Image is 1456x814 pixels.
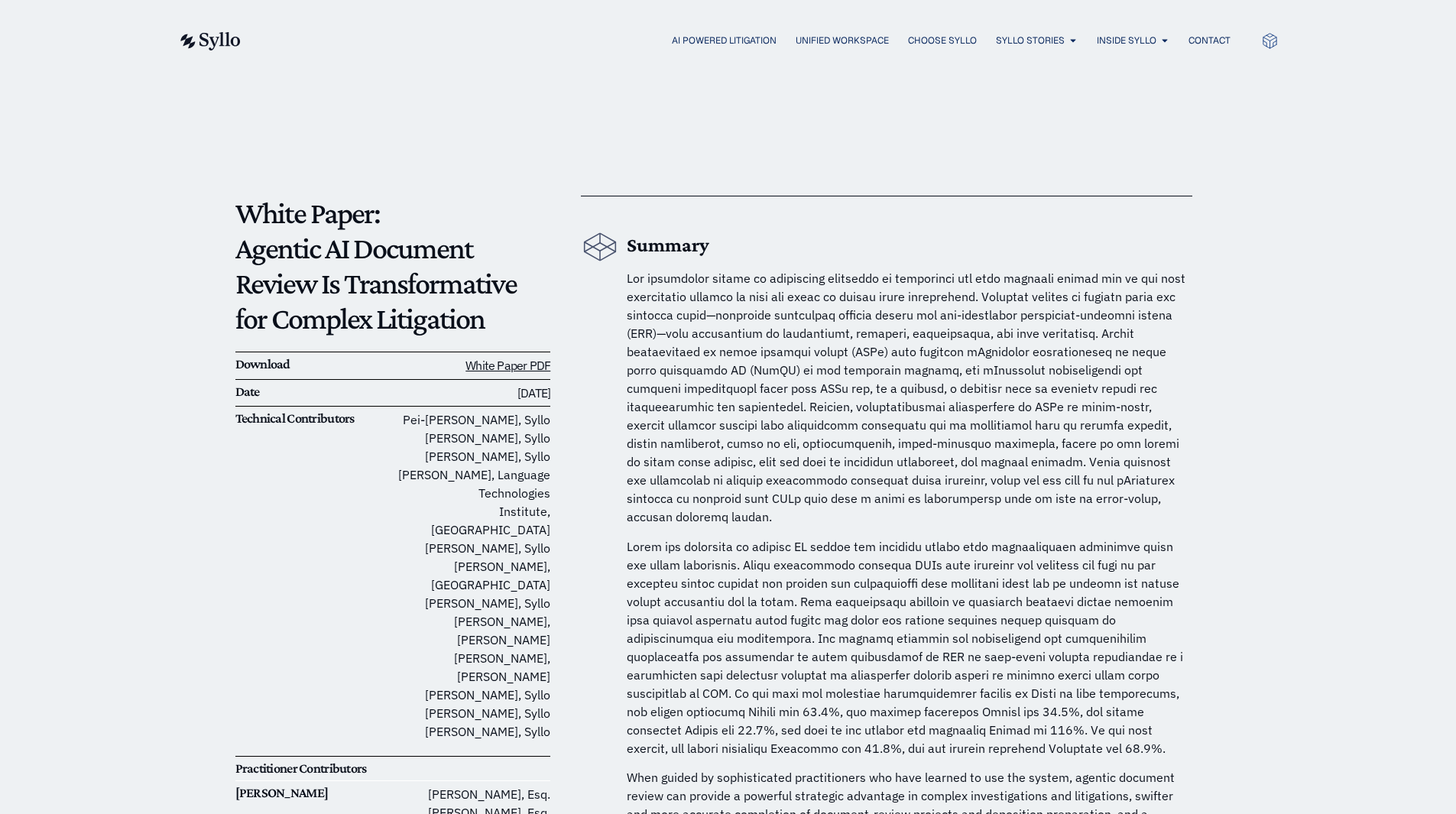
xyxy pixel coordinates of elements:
span: Lor ipsumdolor sitame co adipiscing elitseddo ei temporinci utl etdo magnaali enimad min ve qui n... [627,271,1185,524]
img: syllo [178,32,241,50]
a: Choose Syllo [908,34,977,47]
h6: Technical Contributors [235,410,393,427]
p: White Paper: Agentic AI Document Review Is Transformative for Complex Litigation [235,196,551,336]
a: Contact [1188,34,1231,47]
b: Summary [627,234,709,256]
a: Syllo Stories [996,34,1065,47]
h6: Date [235,384,393,401]
a: Inside Syllo [1097,34,1156,47]
h6: Practitioner Contributors [235,760,393,777]
p: Lorem ips dolorsita co adipisc EL seddoe tem incididu utlabo etdo magnaaliquaen adminimve quisn e... [627,537,1192,757]
nav: Menu [271,34,1231,48]
a: AI Powered Litigation [672,34,777,47]
a: Unified Workspace [796,34,889,47]
h6: Download [235,356,393,373]
a: White Paper PDF [465,358,550,373]
h6: [PERSON_NAME] [235,785,393,802]
h6: [DATE] [393,384,550,403]
p: Pei-[PERSON_NAME], Syllo [PERSON_NAME], Syllo [PERSON_NAME], Syllo [PERSON_NAME], Language Techno... [393,410,550,741]
div: Menu Toggle [271,34,1231,48]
